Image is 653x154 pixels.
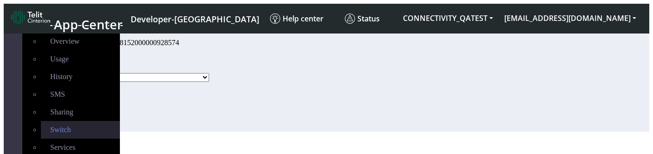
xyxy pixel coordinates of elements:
span: Sharing [50,108,73,116]
a: Your current platform instance [130,10,259,27]
a: History [41,68,120,86]
span: Change status - 89358152000000928574 [57,39,179,47]
span: Status [345,13,380,24]
span: Switch [50,126,71,134]
span: App Center [54,16,123,33]
span: SMS [50,90,65,98]
img: logo-telit-cinterion-gw-new.png [11,10,50,25]
a: App Center [11,7,121,30]
a: Overview [41,33,120,50]
a: Switch [41,121,120,139]
a: SMS [41,86,120,103]
button: [EMAIL_ADDRESS][DOMAIN_NAME] [499,10,642,27]
button: CONNECTIVITY_QATEST [397,10,499,27]
a: Help center [266,10,341,27]
span: Overview [50,37,79,45]
span: Usage [50,55,69,63]
a: Sharing [41,103,120,121]
img: knowledge.svg [270,13,280,24]
span: Developer-[GEOGRAPHIC_DATA] [131,13,259,25]
a: Usage [41,50,120,68]
span: Help center [270,13,323,24]
a: Status [341,10,397,27]
img: status.svg [345,13,355,24]
span: History [50,73,73,80]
